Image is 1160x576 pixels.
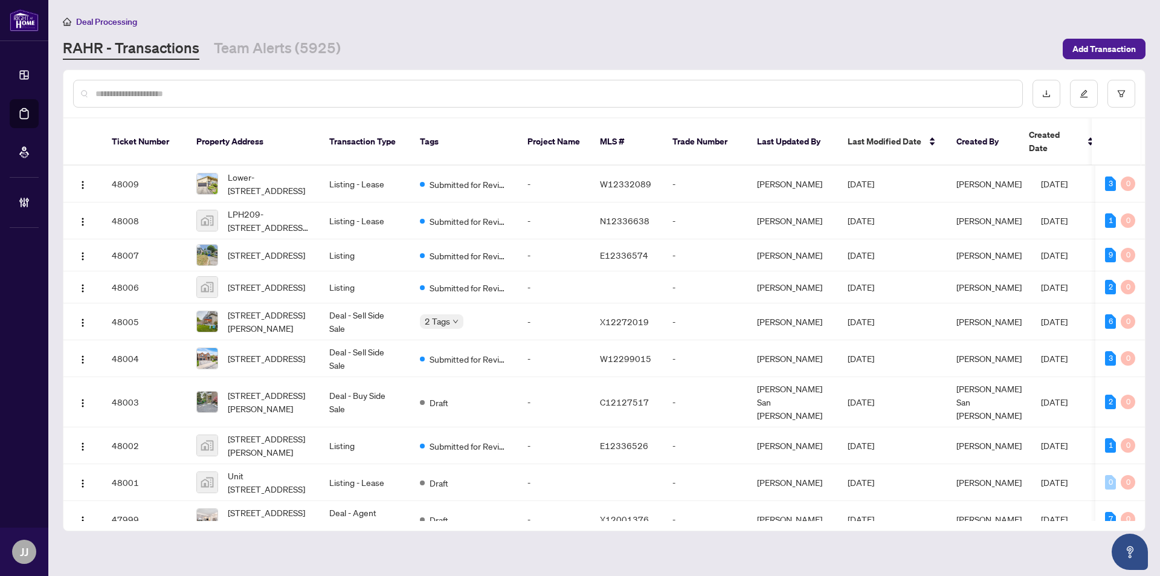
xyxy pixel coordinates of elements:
span: [STREET_ADDRESS][PERSON_NAME] [228,389,310,415]
span: [STREET_ADDRESS] [228,352,305,365]
span: [DATE] [848,215,874,226]
img: Logo [78,318,88,328]
span: [DATE] [1041,396,1068,407]
img: thumbnail-img [197,435,217,456]
span: [DATE] [848,477,874,488]
button: Logo [73,473,92,492]
td: - [518,271,590,303]
img: Logo [78,217,88,227]
td: Deal - Sell Side Sale [320,340,410,377]
img: logo [10,9,39,31]
button: Logo [73,510,92,529]
span: [DATE] [848,353,874,364]
img: Logo [78,398,88,408]
span: [DATE] [1041,282,1068,293]
td: [PERSON_NAME] [747,239,838,271]
span: Add Transaction [1072,39,1136,59]
td: - [663,501,747,538]
td: Listing [320,427,410,464]
img: thumbnail-img [197,173,217,194]
span: home [63,18,71,26]
img: thumbnail-img [197,245,217,265]
button: download [1033,80,1060,108]
button: Logo [73,312,92,331]
span: Last Modified Date [848,135,921,148]
th: Transaction Type [320,118,410,166]
span: Submitted for Review [430,281,508,294]
td: [PERSON_NAME] [747,202,838,239]
td: 48007 [102,239,187,271]
img: Logo [78,479,88,488]
div: 0 [1121,438,1135,453]
td: Listing [320,271,410,303]
div: 0 [1105,475,1116,490]
span: [STREET_ADDRESS] [228,248,305,262]
th: Last Modified Date [838,118,947,166]
div: 1 [1105,438,1116,453]
span: [DATE] [848,514,874,525]
span: [STREET_ADDRESS][PERSON_NAME] [228,308,310,335]
span: down [453,319,459,325]
span: Submitted for Review [430,178,508,191]
span: edit [1080,89,1088,98]
span: Draft [430,396,448,409]
span: [PERSON_NAME] [956,440,1022,451]
td: - [518,427,590,464]
div: 0 [1121,512,1135,526]
div: 0 [1121,314,1135,329]
div: 0 [1121,280,1135,294]
td: - [518,239,590,271]
span: [PERSON_NAME] [956,477,1022,488]
span: filter [1117,89,1126,98]
span: [DATE] [848,316,874,327]
span: [STREET_ADDRESS][PERSON_NAME] [228,506,310,532]
span: [DATE] [848,178,874,189]
button: Logo [73,211,92,230]
td: Listing - Lease [320,464,410,501]
button: Logo [73,277,92,297]
td: 48004 [102,340,187,377]
img: Logo [78,442,88,451]
td: [PERSON_NAME] [747,464,838,501]
button: Logo [73,245,92,265]
span: Deal Processing [76,16,137,27]
td: 48006 [102,271,187,303]
div: 0 [1121,351,1135,366]
td: [PERSON_NAME] [747,427,838,464]
span: [DATE] [848,250,874,260]
td: - [518,464,590,501]
img: thumbnail-img [197,509,217,529]
td: 48008 [102,202,187,239]
th: Created By [947,118,1019,166]
span: [STREET_ADDRESS][PERSON_NAME] [228,432,310,459]
td: - [518,501,590,538]
div: 7 [1105,512,1116,526]
span: download [1042,89,1051,98]
div: 3 [1105,176,1116,191]
img: thumbnail-img [197,277,217,297]
span: Draft [430,476,448,490]
span: [DATE] [1041,477,1068,488]
span: N12336638 [600,215,649,226]
td: - [663,427,747,464]
span: [DATE] [1041,316,1068,327]
button: Add Transaction [1063,39,1145,59]
img: Logo [78,180,88,190]
span: [PERSON_NAME] [956,282,1022,293]
div: 2 [1105,280,1116,294]
button: Logo [73,174,92,193]
td: [PERSON_NAME] San [PERSON_NAME] [747,377,838,427]
th: Last Updated By [747,118,838,166]
td: 48002 [102,427,187,464]
span: [DATE] [1041,514,1068,525]
button: edit [1070,80,1098,108]
img: thumbnail-img [197,392,217,412]
button: Logo [73,392,92,412]
span: Created Date [1029,128,1080,155]
th: Ticket Number [102,118,187,166]
button: Open asap [1112,534,1148,570]
td: - [518,166,590,202]
div: 0 [1121,213,1135,228]
td: - [663,464,747,501]
div: 3 [1105,351,1116,366]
